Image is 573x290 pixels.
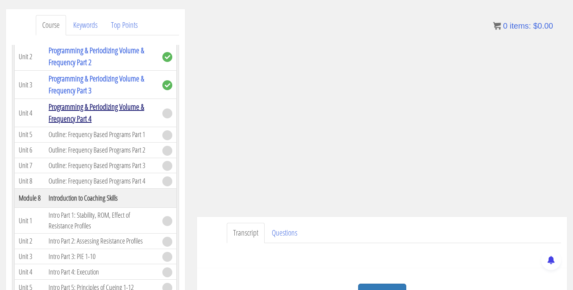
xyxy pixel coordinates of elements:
td: Outline: Frequency Based Programs Part 2 [45,142,158,158]
td: Unit 7 [15,158,45,173]
td: Intro Part 1: Stability, ROM, Effect of Resistance Profiles [45,208,158,234]
td: Intro Part 3: PIE 1-10 [45,249,158,264]
td: Outline: Frequency Based Programs Part 1 [45,127,158,143]
a: Questions [265,223,304,243]
a: Programming & Periodizing Volume & Frequency Part 4 [49,101,144,124]
td: Unit 2 [15,43,45,71]
span: complete [162,80,172,90]
td: Intro Part 4: Execution [45,264,158,280]
td: Outline: Frequency Based Programs Part 3 [45,158,158,173]
td: Unit 1 [15,208,45,234]
a: 0 items: $0.00 [493,21,553,30]
td: Unit 3 [15,249,45,264]
td: Intro Part 2: Assessing Resistance Profiles [45,234,158,249]
span: complete [162,52,172,62]
a: Top Points [105,15,144,35]
span: items: [510,21,531,30]
td: Unit 6 [15,142,45,158]
a: Programming & Periodizing Volume & Frequency Part 2 [49,45,144,68]
span: $ [533,21,538,30]
bdi: 0.00 [533,21,553,30]
th: Introduction to Coaching Skills [45,189,158,208]
a: Keywords [67,15,104,35]
td: Unit 5 [15,127,45,143]
a: Transcript [227,223,265,243]
td: Outline: Frequency Based Programs Part 4 [45,173,158,189]
th: Module 8 [15,189,45,208]
a: Programming & Periodizing Volume & Frequency Part 3 [49,73,144,96]
span: 0 [503,21,507,30]
td: Unit 3 [15,71,45,99]
img: icon11.png [493,22,501,30]
td: Unit 2 [15,234,45,249]
td: Unit 8 [15,173,45,189]
td: Unit 4 [15,264,45,280]
td: Unit 4 [15,99,45,127]
a: Course [36,15,66,35]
